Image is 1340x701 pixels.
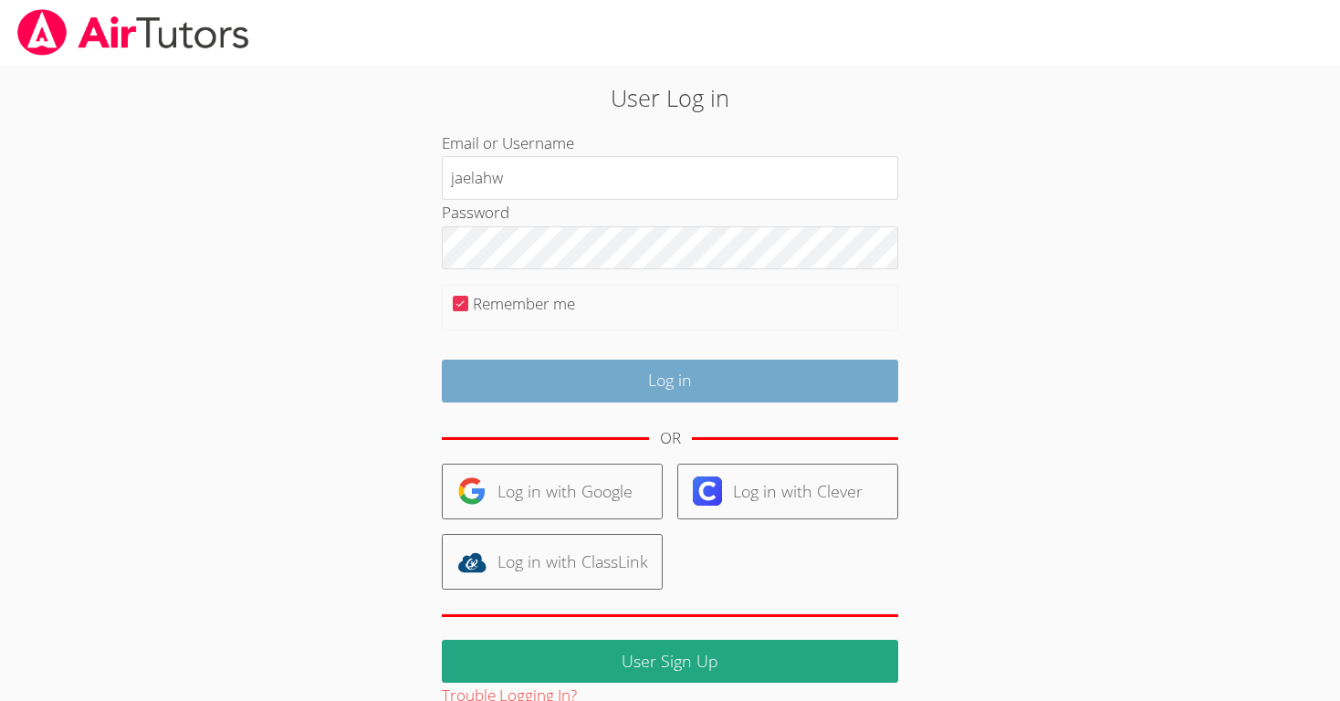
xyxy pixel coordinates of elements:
label: Remember me [473,293,575,314]
label: Password [442,202,509,223]
div: OR [660,425,681,452]
input: Log in [442,360,898,403]
a: Log in with Google [442,464,663,519]
img: google-logo-50288ca7cdecda66e5e0955fdab243c47b7ad437acaf1139b6f446037453330a.svg [457,476,487,506]
a: User Sign Up [442,640,898,683]
h2: User Log in [309,80,1032,115]
a: Log in with Clever [677,464,898,519]
img: classlink-logo-d6bb404cc1216ec64c9a2012d9dc4662098be43eaf13dc465df04b49fa7ab582.svg [457,548,487,577]
a: Log in with ClassLink [442,534,663,590]
img: airtutors_banner-c4298cdbf04f3fff15de1276eac7730deb9818008684d7c2e4769d2f7ddbe033.png [16,9,251,56]
img: clever-logo-6eab21bc6e7a338710f1a6ff85c0baf02591cd810cc4098c63d3a4b26e2feb20.svg [693,476,722,506]
label: Email or Username [442,132,574,153]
